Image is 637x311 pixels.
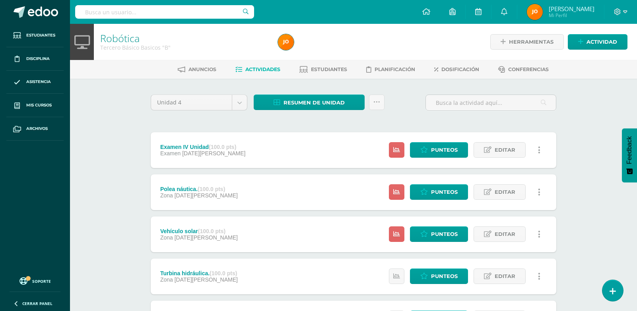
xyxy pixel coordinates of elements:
[410,226,468,242] a: Punteos
[26,102,52,108] span: Mis cursos
[22,301,52,306] span: Cerrar panel
[284,95,345,110] span: Resumen de unidad
[182,150,245,156] span: [DATE][PERSON_NAME]
[100,31,140,45] a: Robótica
[235,63,280,76] a: Actividades
[188,66,216,72] span: Anuncios
[26,126,48,132] span: Archivos
[75,5,254,19] input: Busca un usuario...
[160,270,238,276] div: Turbina hidráulica.
[160,234,173,241] span: Zona
[198,228,225,234] strong: (100.0 pts)
[6,117,64,141] a: Archivos
[157,95,226,110] span: Unidad 4
[160,150,181,156] span: Examen
[100,33,268,44] h1: Robótica
[410,269,468,284] a: Punteos
[426,95,556,110] input: Busca la actividad aquí...
[431,269,458,284] span: Punteos
[527,4,543,20] img: 0c788b9bcd4f76da369275594a3c6751.png
[495,269,515,284] span: Editar
[209,144,236,150] strong: (100.0 pts)
[160,276,173,283] span: Zona
[6,24,64,47] a: Estudiantes
[32,278,51,284] span: Soporte
[549,12,594,19] span: Mi Perfil
[160,186,238,192] div: Polea náutica.
[495,143,515,157] span: Editar
[375,66,415,72] span: Planificación
[508,66,549,72] span: Conferencias
[410,142,468,158] a: Punteos
[490,34,564,50] a: Herramientas
[175,234,238,241] span: [DATE][PERSON_NAME]
[6,71,64,94] a: Asistencia
[622,128,637,182] button: Feedback - Mostrar encuesta
[160,192,173,199] span: Zona
[431,227,458,241] span: Punteos
[311,66,347,72] span: Estudiantes
[431,143,458,157] span: Punteos
[26,56,50,62] span: Disciplina
[245,66,280,72] span: Actividades
[587,35,617,49] span: Actividad
[278,34,294,50] img: 0c788b9bcd4f76da369275594a3c6751.png
[160,228,238,234] div: Vehículo solar
[495,185,515,199] span: Editar
[568,34,627,50] a: Actividad
[26,79,51,85] span: Asistencia
[254,95,365,110] a: Resumen de unidad
[431,185,458,199] span: Punteos
[299,63,347,76] a: Estudiantes
[178,63,216,76] a: Anuncios
[175,276,238,283] span: [DATE][PERSON_NAME]
[410,184,468,200] a: Punteos
[495,227,515,241] span: Editar
[151,95,247,110] a: Unidad 4
[175,192,238,199] span: [DATE][PERSON_NAME]
[210,270,237,276] strong: (100.0 pts)
[549,5,594,13] span: [PERSON_NAME]
[441,66,479,72] span: Dosificación
[100,44,268,51] div: Tercero Básico Basicos 'B'
[26,32,55,39] span: Estudiantes
[160,144,245,150] div: Examen IV Unidad
[509,35,553,49] span: Herramientas
[626,136,633,164] span: Feedback
[366,63,415,76] a: Planificación
[498,63,549,76] a: Conferencias
[434,63,479,76] a: Dosificación
[198,186,225,192] strong: (100.0 pts)
[6,47,64,71] a: Disciplina
[6,94,64,117] a: Mis cursos
[10,275,60,286] a: Soporte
